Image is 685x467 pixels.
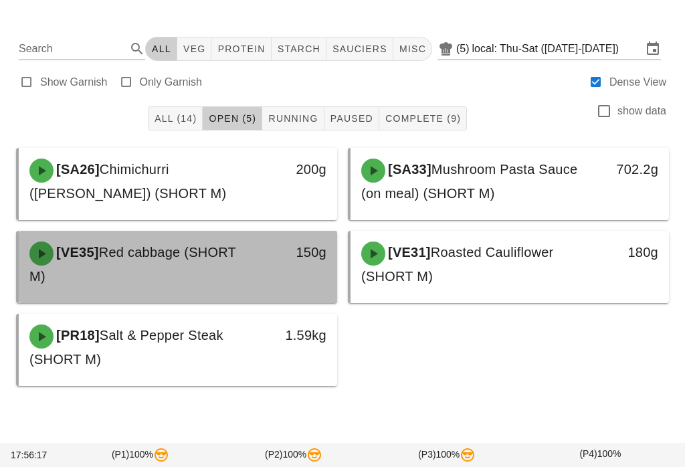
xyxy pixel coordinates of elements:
[145,37,177,61] button: All
[399,43,426,54] span: misc
[371,444,524,466] div: (P3) 100%
[361,162,577,201] span: Mushroom Pasta Sauce (on meal) (SHORT M)
[64,444,217,466] div: (P1) 100%
[385,245,431,260] span: [VE31]
[154,113,197,124] span: All (14)
[393,37,432,61] button: misc
[208,113,256,124] span: Open (5)
[151,43,171,54] span: All
[379,106,467,130] button: Complete (9)
[596,242,658,263] div: 180g
[140,76,202,89] label: Only Garnish
[264,324,326,346] div: 1.59kg
[40,76,108,89] label: Show Garnish
[54,328,100,343] span: [PR18]
[596,159,658,180] div: 702.2g
[268,113,318,124] span: Running
[277,43,320,54] span: starch
[456,42,472,56] div: (5)
[609,76,666,89] label: Dense View
[264,159,326,180] div: 200g
[324,106,379,130] button: Paused
[326,37,393,61] button: sauciers
[385,162,431,177] span: [SA33]
[330,113,373,124] span: Paused
[217,43,265,54] span: protein
[332,43,387,54] span: sauciers
[29,245,236,284] span: Red cabbage (SHORT M)
[264,242,326,263] div: 150g
[211,37,271,61] button: protein
[177,37,212,61] button: veg
[217,444,371,466] div: (P2) 100%
[385,113,461,124] span: Complete (9)
[54,162,100,177] span: [SA26]
[148,106,203,130] button: All (14)
[524,444,677,466] div: (P4) 100%
[54,245,99,260] span: [VE35]
[8,446,64,465] div: 17:56:17
[361,245,553,284] span: Roasted Cauliflower (SHORT M)
[272,37,326,61] button: starch
[183,43,206,54] span: veg
[262,106,324,130] button: Running
[617,104,666,118] label: show data
[29,328,223,367] span: Salt & Pepper Steak (SHORT M)
[203,106,262,130] button: Open (5)
[29,162,226,201] span: Chimichurri ([PERSON_NAME]) (SHORT M)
